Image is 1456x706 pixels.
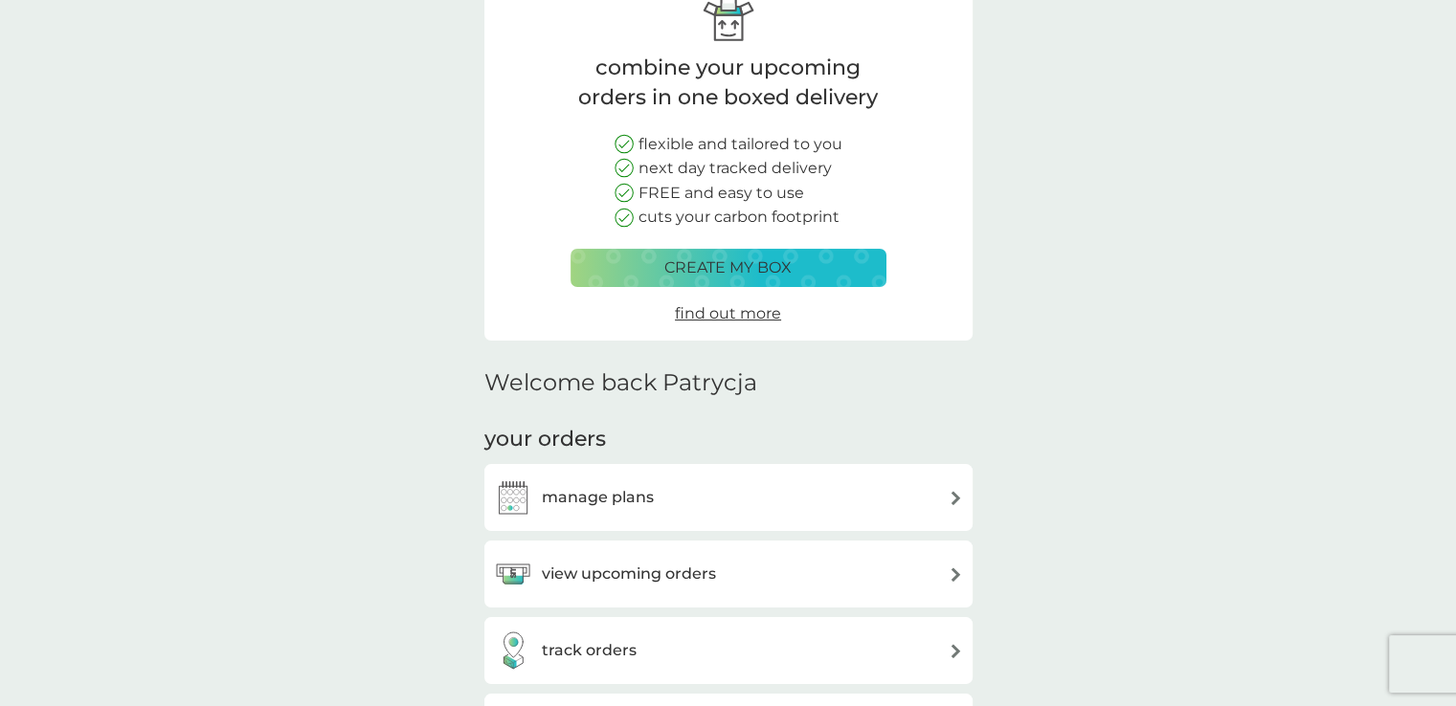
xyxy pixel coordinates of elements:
button: create my box [571,249,886,287]
p: FREE and easy to use [638,181,804,206]
img: arrow right [949,644,963,658]
p: create my box [664,255,792,280]
h3: view upcoming orders [542,562,716,586]
h3: manage plans [542,485,654,510]
p: flexible and tailored to you [638,132,842,157]
p: cuts your carbon footprint [638,205,840,230]
h3: your orders [484,425,606,454]
p: combine your upcoming orders in one boxed delivery [571,54,886,113]
h3: track orders [542,638,637,663]
a: find out more [675,301,781,326]
span: find out more [675,304,781,322]
img: arrow right [949,567,963,582]
p: next day tracked delivery [638,156,832,181]
img: arrow right [949,491,963,505]
h2: Welcome back Patrycja [484,369,757,397]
